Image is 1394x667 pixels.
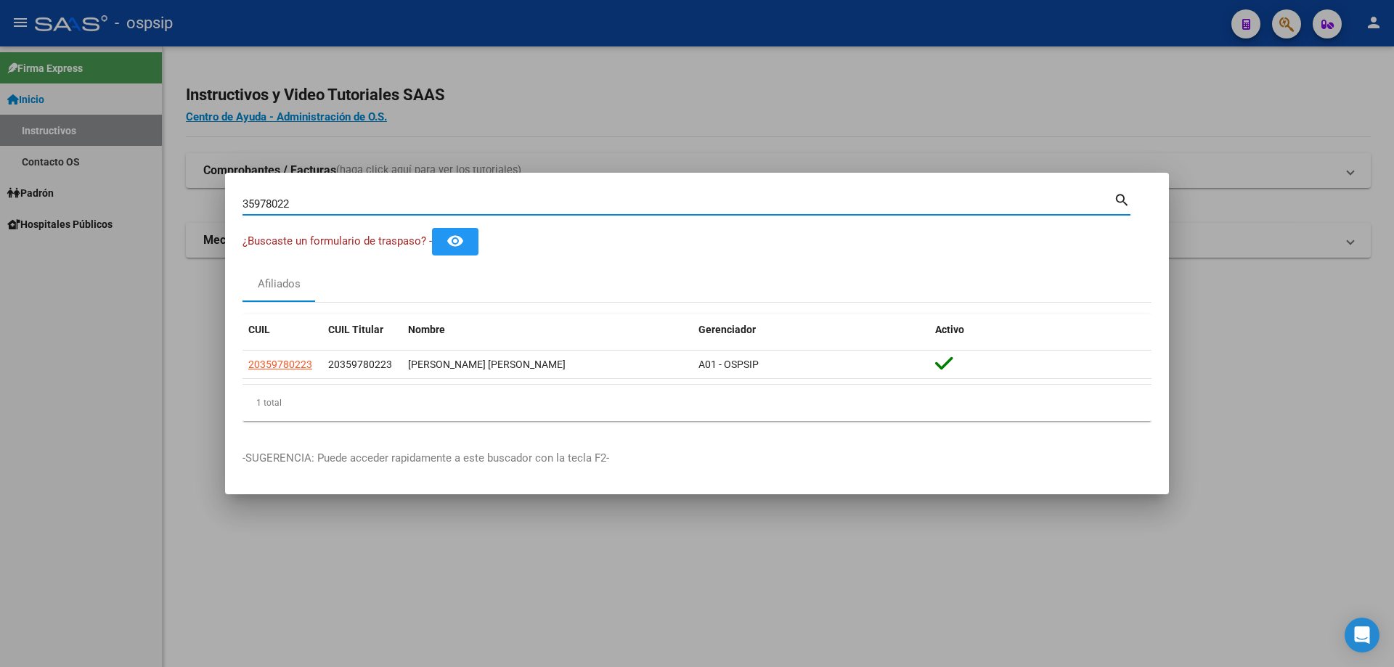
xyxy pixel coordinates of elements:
[408,324,445,335] span: Nombre
[408,356,687,373] div: [PERSON_NAME] [PERSON_NAME]
[447,232,464,250] mat-icon: remove_red_eye
[698,359,759,370] span: A01 - OSPSIP
[935,324,964,335] span: Activo
[1345,618,1379,652] div: Open Intercom Messenger
[698,324,756,335] span: Gerenciador
[242,234,432,247] span: ¿Buscaste un formulario de traspaso? -
[242,314,322,345] datatable-header-cell: CUIL
[328,359,392,370] span: 20359780223
[328,324,383,335] span: CUIL Titular
[242,385,1152,421] div: 1 total
[693,314,929,345] datatable-header-cell: Gerenciador
[242,450,1152,467] p: -SUGERENCIA: Puede acceder rapidamente a este buscador con la tecla F2-
[929,314,1152,345] datatable-header-cell: Activo
[248,359,312,370] span: 20359780223
[248,324,270,335] span: CUIL
[258,276,301,292] div: Afiliados
[322,314,402,345] datatable-header-cell: CUIL Titular
[1114,190,1130,208] mat-icon: search
[402,314,693,345] datatable-header-cell: Nombre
